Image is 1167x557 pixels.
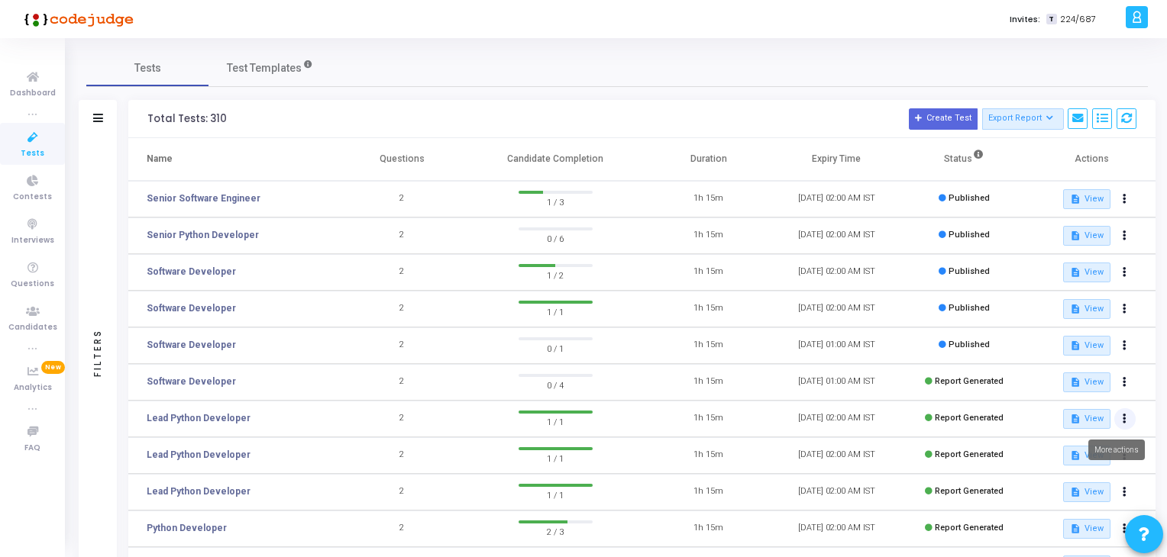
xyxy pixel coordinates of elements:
span: 2 / 3 [519,523,593,539]
button: View [1063,519,1110,539]
button: View [1063,409,1110,429]
span: FAQ [24,442,40,455]
a: Software Developer [147,301,236,315]
span: Dashboard [10,87,56,100]
td: 2 [338,291,466,327]
td: 1h 15m [645,474,772,510]
button: View [1063,372,1110,392]
td: [DATE] 01:00 AM IST [773,364,900,401]
a: Senior Software Engineer [147,192,260,205]
mat-icon: description [1070,450,1081,461]
span: Interviews [11,234,54,247]
td: [DATE] 02:00 AM IST [773,437,900,474]
td: [DATE] 01:00 AM IST [773,327,900,364]
button: View [1063,262,1110,282]
span: 1 / 1 [519,487,593,502]
button: Export Report [982,108,1064,130]
td: 2 [338,364,466,401]
label: Invites: [1010,13,1040,26]
button: View [1063,336,1110,356]
button: View [1063,189,1110,209]
span: Report Generated [935,486,1004,496]
span: Published [949,193,990,203]
td: 1h 15m [645,181,772,217]
span: 1 / 1 [519,414,593,429]
mat-icon: description [1070,230,1081,241]
mat-icon: description [1070,267,1081,278]
a: Lead Python Developer [147,485,251,498]
span: Candidates [8,321,57,334]
span: Published [949,303,990,313]
td: [DATE] 02:00 AM IST [773,181,900,217]
td: 1h 15m [645,401,772,437]
th: Expiry Time [773,138,900,181]
a: Senior Python Developer [147,228,259,242]
span: T [1046,14,1056,25]
mat-icon: description [1070,487,1081,497]
mat-icon: description [1070,414,1081,424]
a: Lead Python Developer [147,448,251,462]
td: 2 [338,437,466,474]
span: 0 / 4 [519,377,593,392]
button: View [1063,446,1110,465]
span: Contests [13,191,52,204]
td: 1h 15m [645,217,772,254]
span: New [41,361,65,374]
span: 1 / 3 [519,194,593,209]
a: Python Developer [147,521,227,535]
span: Report Generated [935,449,1004,459]
mat-icon: description [1070,304,1081,314]
td: 1h 15m [645,437,772,474]
span: 224/687 [1060,13,1096,26]
img: logo [19,4,134,34]
span: Tests [134,60,161,76]
td: 2 [338,474,466,510]
mat-icon: description [1070,194,1081,204]
th: Name [128,138,338,181]
td: 2 [338,401,466,437]
a: Lead Python Developer [147,411,251,425]
div: Total Tests: 310 [147,113,227,125]
button: View [1063,482,1110,502]
td: [DATE] 02:00 AM IST [773,510,900,547]
span: Report Generated [935,413,1004,423]
td: [DATE] 02:00 AM IST [773,401,900,437]
span: Report Generated [935,523,1004,533]
button: View [1063,299,1110,319]
td: 2 [338,217,466,254]
td: 2 [338,181,466,217]
span: Test Templates [227,60,302,76]
span: Published [949,266,990,276]
td: 1h 15m [645,327,772,364]
div: Filters [91,269,105,436]
mat-icon: description [1070,523,1081,534]
button: View [1063,226,1110,246]
td: [DATE] 02:00 AM IST [773,254,900,291]
a: Software Developer [147,338,236,352]
td: 1h 15m [645,254,772,291]
mat-icon: description [1070,377,1081,388]
span: Published [949,340,990,349]
span: 1 / 1 [519,304,593,319]
a: Software Developer [147,265,236,278]
div: More actions [1088,439,1145,460]
th: Actions [1028,138,1156,181]
td: 1h 15m [645,364,772,401]
button: Create Test [909,108,978,130]
td: 1h 15m [645,291,772,327]
td: [DATE] 02:00 AM IST [773,474,900,510]
td: 2 [338,254,466,291]
span: Tests [21,147,44,160]
th: Candidate Completion [466,138,645,181]
th: Duration [645,138,772,181]
td: 1h 15m [645,510,772,547]
span: 1 / 1 [519,450,593,465]
span: 1 / 2 [519,267,593,282]
a: Software Developer [147,375,236,388]
th: Questions [338,138,466,181]
span: Published [949,230,990,240]
span: Report Generated [935,376,1004,386]
span: 0 / 1 [519,340,593,356]
th: Status [900,138,1028,181]
span: Questions [11,278,54,291]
